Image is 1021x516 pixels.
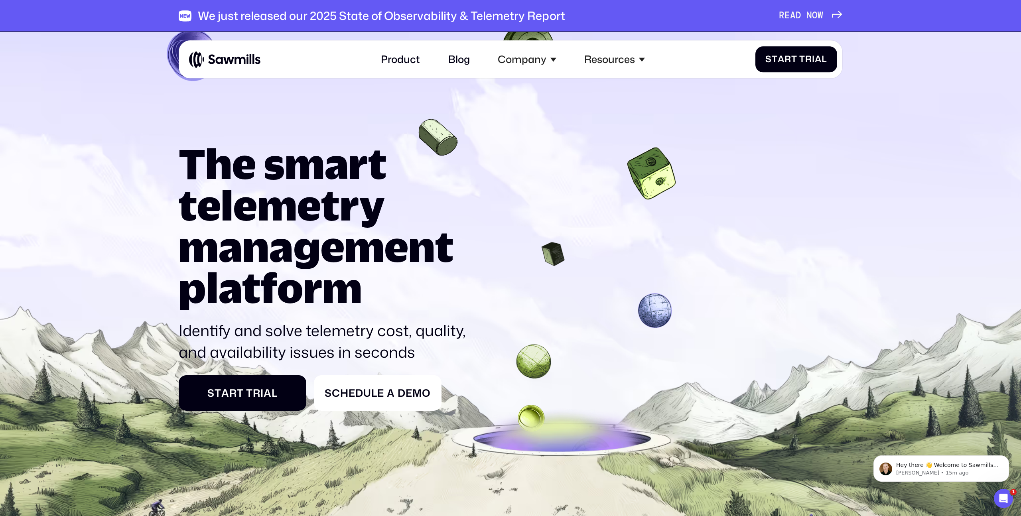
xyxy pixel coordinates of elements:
span: o [422,387,431,399]
span: m [412,387,422,399]
span: 1 [1010,489,1017,495]
div: Resources [584,53,635,66]
span: i [812,54,815,65]
span: a [778,54,784,65]
span: a [264,387,272,399]
span: e [406,387,412,399]
div: Company [490,46,564,73]
div: Resources [577,46,652,73]
span: e [349,387,355,399]
iframe: Intercom live chat [994,489,1013,508]
span: S [765,54,772,65]
span: t [791,54,797,65]
a: Blog [441,46,477,73]
span: D [398,387,406,399]
span: c [332,387,340,399]
span: W [818,10,823,21]
span: d [355,387,363,399]
span: l [822,54,827,65]
span: T [246,387,253,399]
span: S [325,387,332,399]
span: h [340,387,349,399]
span: r [784,54,791,65]
iframe: Intercom notifications message [861,439,1021,494]
span: Hey there 👋 Welcome to Sawmills. The smart telemetry management platform that solves cost, qualit... [35,23,137,69]
a: StartTrial [179,375,306,410]
span: l [371,387,377,399]
span: t [772,54,778,65]
span: t [237,387,244,399]
a: Product [373,46,428,73]
span: t [215,387,221,399]
span: r [253,387,260,399]
a: StartTrial [755,46,837,72]
span: A [790,10,796,21]
span: a [815,54,822,65]
div: We just released our 2025 State of Observability & Telemetry Report [198,9,565,23]
span: D [796,10,801,21]
span: u [363,387,371,399]
span: l [272,387,278,399]
span: E [784,10,790,21]
span: N [806,10,812,21]
span: a [221,387,229,399]
div: Company [498,53,546,66]
span: O [812,10,818,21]
span: i [260,387,264,399]
span: r [805,54,812,65]
h1: The smart telemetry management platform [179,143,475,308]
a: READNOW [779,10,842,21]
span: r [229,387,237,399]
p: Message from Winston, sent 15m ago [35,31,138,38]
a: ScheduleaDemo [314,375,442,410]
p: Identify and solve telemetry cost, quality, and availability issues in seconds [179,320,475,363]
span: R [779,10,784,21]
span: T [799,54,805,65]
span: a [387,387,395,399]
span: e [377,387,384,399]
span: S [207,387,215,399]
